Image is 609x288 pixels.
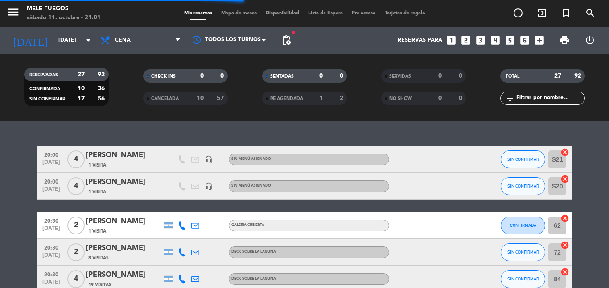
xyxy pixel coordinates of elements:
i: cancel [560,148,569,157]
strong: 0 [340,73,345,79]
div: [PERSON_NAME] [86,269,162,281]
div: [PERSON_NAME] [86,242,162,254]
i: looks_4 [490,34,501,46]
i: cancel [560,175,569,184]
span: 20:30 [40,269,62,279]
span: Sin menú asignado [231,157,271,161]
span: 20:00 [40,149,62,159]
span: RE AGENDADA [270,96,303,101]
span: Cena [115,37,131,43]
button: SIN CONFIRMAR [501,270,545,288]
span: SIN CONFIRMAR [507,250,539,255]
strong: 1 [319,95,323,101]
i: add_box [534,34,545,46]
strong: 27 [78,71,85,78]
i: arrow_drop_down [83,35,94,46]
span: fiber_manual_record [291,30,296,35]
button: SIN CONFIRMAR [501,243,545,261]
strong: 92 [98,71,107,78]
i: add_circle_outline [513,8,523,18]
span: 20:30 [40,215,62,225]
strong: 0 [438,73,442,79]
span: DECK SOBRE LA LAGUNA [231,250,276,254]
strong: 0 [438,95,442,101]
span: pending_actions [281,35,292,46]
input: Filtrar por nombre... [515,93,584,103]
span: Disponibilidad [261,11,304,16]
i: menu [7,5,20,19]
i: looks_3 [475,34,486,46]
i: exit_to_app [537,8,547,18]
span: Tarjetas de regalo [380,11,430,16]
button: CONFIRMADA [501,217,545,234]
strong: 10 [78,85,85,92]
strong: 57 [217,95,226,101]
span: 20:00 [40,176,62,186]
div: sábado 11. octubre - 21:01 [27,13,101,22]
button: menu [7,5,20,22]
span: Pre-acceso [347,11,380,16]
i: search [585,8,596,18]
i: [DATE] [7,30,54,50]
span: SENTADAS [270,74,294,79]
span: SIN CONFIRMAR [507,157,539,162]
span: SERVIDAS [389,74,411,79]
span: 1 Visita [88,162,106,169]
strong: 0 [319,73,323,79]
div: [PERSON_NAME] [86,176,162,188]
i: looks_6 [519,34,531,46]
strong: 0 [459,95,464,101]
i: cancel [560,241,569,250]
span: Lista de Espera [304,11,347,16]
div: Mele Fuegos [27,4,101,13]
strong: 0 [220,73,226,79]
span: GALERIA CUBIERTA [231,223,264,227]
strong: 36 [98,85,107,92]
span: 1 Visita [88,188,106,196]
i: looks_two [460,34,472,46]
i: cancel [560,214,569,223]
span: CONFIRMADA [29,87,60,91]
span: Reservas para [398,37,442,43]
span: 4 [67,150,85,168]
span: Mapa de mesas [217,11,261,16]
button: SIN CONFIRMAR [501,150,545,168]
strong: 92 [574,73,583,79]
strong: 0 [200,73,204,79]
i: headset_mic [205,182,213,190]
strong: 17 [78,96,85,102]
span: 4 [67,177,85,195]
strong: 10 [197,95,204,101]
span: 4 [67,270,85,288]
span: print [559,35,570,46]
strong: 2 [340,95,345,101]
span: 20:30 [40,242,62,252]
i: turned_in_not [561,8,572,18]
div: [PERSON_NAME] [86,150,162,161]
span: [DATE] [40,252,62,263]
span: [DATE] [40,159,62,170]
i: headset_mic [205,155,213,163]
i: looks_one [445,34,457,46]
strong: 27 [554,73,561,79]
span: CHECK INS [151,74,176,79]
i: filter_list [505,93,515,104]
button: SIN CONFIRMAR [501,177,545,195]
span: 2 [67,217,85,234]
span: [DATE] [40,225,62,236]
span: 8 Visitas [88,255,109,262]
span: CONFIRMADA [510,223,536,228]
i: power_settings_new [584,35,595,46]
span: TOTAL [506,74,519,79]
span: 1 Visita [88,228,106,235]
span: Sin menú asignado [231,184,271,188]
span: SIN CONFIRMAR [29,97,65,101]
strong: 0 [459,73,464,79]
div: LOG OUT [577,27,602,54]
strong: 56 [98,96,107,102]
span: Mis reservas [180,11,217,16]
span: [DATE] [40,186,62,196]
span: CANCELADA [151,96,179,101]
span: SIN CONFIRMAR [507,184,539,188]
i: cancel [560,267,569,276]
